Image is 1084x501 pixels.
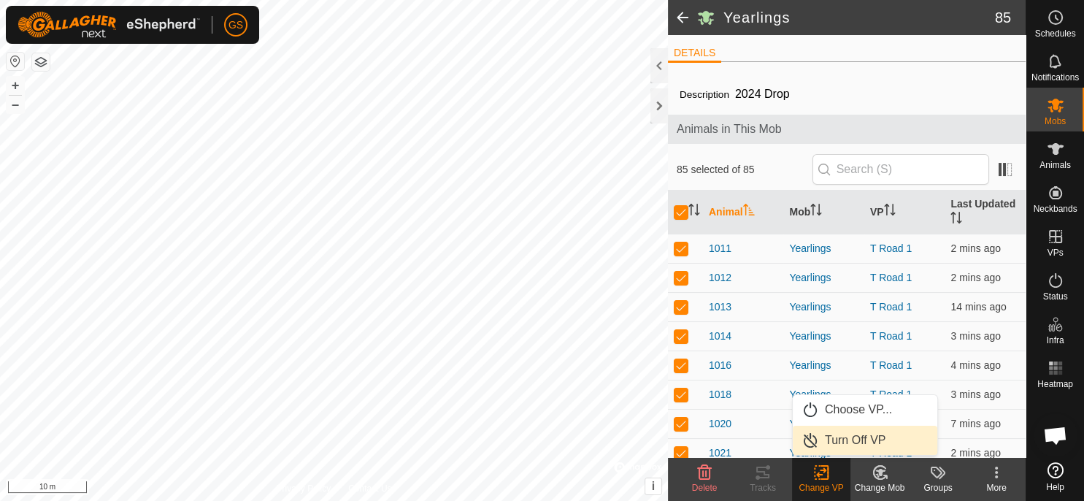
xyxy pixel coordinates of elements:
[789,416,858,432] div: Yearlings
[950,359,1000,371] span: 21 Sept 2025, 10:47 am
[884,206,896,218] p-sorticon: Activate to sort
[789,241,858,256] div: Yearlings
[789,358,858,373] div: Yearlings
[950,330,1000,342] span: 21 Sept 2025, 10:48 am
[793,426,937,455] li: Turn Off VP
[1047,248,1063,257] span: VPs
[1042,292,1067,301] span: Status
[709,241,731,256] span: 1011
[825,401,892,418] span: Choose VP...
[810,206,822,218] p-sorticon: Activate to sort
[709,387,731,402] span: 1018
[789,387,858,402] div: Yearlings
[792,481,850,494] div: Change VP
[789,270,858,286] div: Yearlings
[870,359,912,371] a: T Road 1
[1033,204,1077,213] span: Neckbands
[1034,29,1075,38] span: Schedules
[950,389,1000,400] span: 21 Sept 2025, 10:48 am
[692,483,718,493] span: Delete
[709,416,731,432] span: 1020
[870,330,912,342] a: T Road 1
[825,432,886,449] span: Turn Off VP
[18,12,200,38] img: Gallagher Logo
[967,481,1026,494] div: More
[789,445,858,461] div: Yearlings
[870,272,912,283] a: T Road 1
[723,9,995,26] h2: Yearlings
[870,301,912,313] a: T Road 1
[688,206,700,218] p-sorticon: Activate to sort
[228,18,243,33] span: GS
[995,7,1011,28] span: 85
[348,482,391,495] a: Contact Us
[864,191,945,234] th: VP
[1026,456,1084,497] a: Help
[950,301,1006,313] span: 21 Sept 2025, 10:37 am
[7,77,24,94] button: +
[945,191,1026,234] th: Last Updated
[1031,73,1079,82] span: Notifications
[743,206,755,218] p-sorticon: Activate to sort
[1046,336,1064,345] span: Infra
[709,358,731,373] span: 1016
[793,395,937,424] li: Choose VP...
[709,299,731,315] span: 1013
[1046,483,1064,492] span: Help
[870,242,912,254] a: T Road 1
[1037,380,1073,389] span: Heatmap
[870,389,912,400] a: T Road 1
[783,191,864,234] th: Mob
[812,154,989,185] input: Search (S)
[677,121,1017,138] span: Animals in This Mob
[652,480,655,492] span: i
[32,53,50,71] button: Map Layers
[677,162,812,177] span: 85 selected of 85
[703,191,784,234] th: Animal
[734,481,792,494] div: Tracks
[789,329,858,344] div: Yearlings
[950,418,1000,429] span: 21 Sept 2025, 10:44 am
[709,329,731,344] span: 1014
[668,45,721,63] li: DETAILS
[850,481,909,494] div: Change Mob
[1045,117,1066,126] span: Mobs
[276,482,331,495] a: Privacy Policy
[909,481,967,494] div: Groups
[729,82,796,106] span: 2024 Drop
[1039,161,1071,169] span: Animals
[950,447,1000,459] span: 21 Sept 2025, 10:49 am
[7,96,24,113] button: –
[789,299,858,315] div: Yearlings
[1034,413,1077,457] div: Open chat
[709,445,731,461] span: 1021
[950,214,962,226] p-sorticon: Activate to sort
[950,242,1000,254] span: 21 Sept 2025, 10:49 am
[950,272,1000,283] span: 21 Sept 2025, 10:49 am
[680,89,729,100] label: Description
[7,53,24,70] button: Reset Map
[645,478,661,494] button: i
[709,270,731,286] span: 1012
